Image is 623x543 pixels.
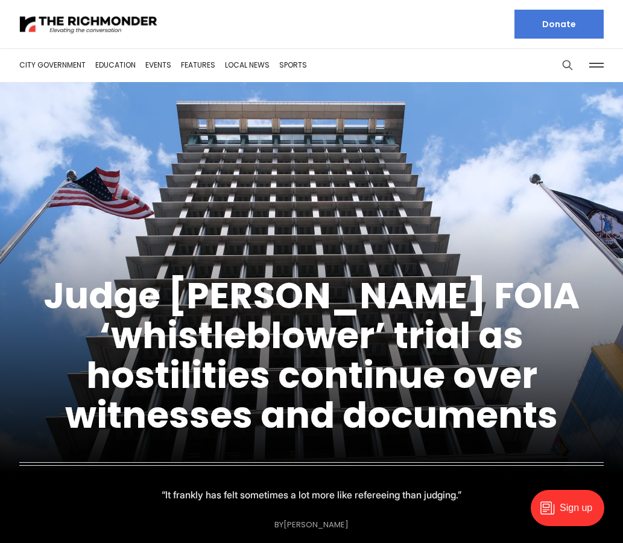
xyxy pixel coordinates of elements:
a: [PERSON_NAME] [283,519,349,530]
a: Education [95,60,136,70]
a: Local News [225,60,270,70]
a: Features [181,60,215,70]
a: Sports [279,60,307,70]
img: The Richmonder [19,14,158,35]
a: Donate [514,10,604,39]
a: City Government [19,60,86,70]
button: Search this site [558,56,577,74]
a: Events [145,60,171,70]
div: By [274,520,349,529]
iframe: portal-trigger [520,484,623,543]
a: Judge [PERSON_NAME] FOIA ‘whistleblower’ trial as hostilities continue over witnesses and documents [43,270,580,440]
p: “It frankly has felt sometimes a lot more like refereeing than judging.” [162,486,461,503]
